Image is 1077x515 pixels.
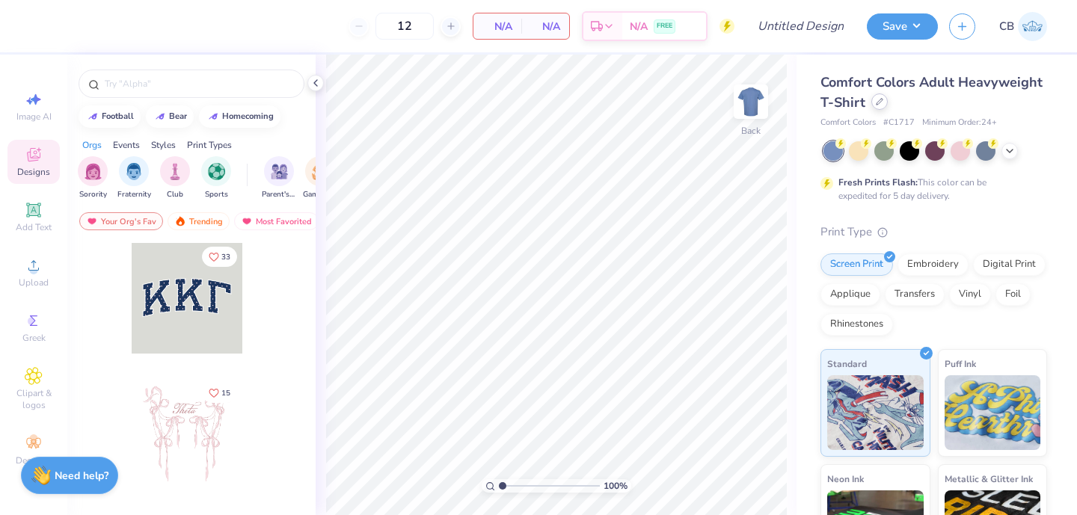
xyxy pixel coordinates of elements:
[201,156,231,200] div: filter for Sports
[736,87,766,117] img: Back
[312,163,329,180] img: Game Day Image
[221,253,230,261] span: 33
[949,283,991,306] div: Vinyl
[999,18,1014,35] span: CB
[657,21,672,31] span: FREE
[973,253,1046,276] div: Digital Print
[86,216,98,226] img: most_fav.gif
[167,163,183,180] img: Club Image
[207,112,219,121] img: trend_line.gif
[202,383,237,403] button: Like
[827,471,864,487] span: Neon Ink
[102,112,134,120] div: football
[922,117,997,129] span: Minimum Order: 24 +
[117,156,151,200] button: filter button
[945,356,976,371] span: Puff Ink
[827,375,924,450] img: Standard
[160,156,190,200] div: filter for Club
[113,138,140,152] div: Events
[187,138,232,152] div: Print Types
[169,112,187,120] div: bear
[241,216,253,226] img: most_fav.gif
[262,156,296,200] div: filter for Parent's Weekend
[630,19,648,34] span: N/A
[17,166,50,178] span: Designs
[16,221,52,233] span: Add Text
[79,105,141,128] button: football
[820,117,876,129] span: Comfort Colors
[85,163,102,180] img: Sorority Image
[174,216,186,226] img: trending.gif
[79,212,163,230] div: Your Org's Fav
[262,156,296,200] button: filter button
[221,389,230,397] span: 15
[999,12,1047,41] a: CB
[820,253,893,276] div: Screen Print
[741,124,761,138] div: Back
[103,76,295,91] input: Try "Alpha"
[375,13,434,40] input: – –
[160,156,190,200] button: filter button
[19,277,49,289] span: Upload
[167,189,183,200] span: Club
[126,163,142,180] img: Fraternity Image
[827,356,867,371] span: Standard
[146,105,194,128] button: bear
[201,156,231,200] button: filter button
[995,283,1031,306] div: Foil
[154,112,166,121] img: trend_line.gif
[885,283,945,306] div: Transfers
[55,469,108,483] strong: Need help?
[16,111,52,123] span: Image AI
[82,138,102,152] div: Orgs
[482,19,512,34] span: N/A
[945,375,1041,450] img: Puff Ink
[22,332,46,344] span: Greek
[838,176,918,188] strong: Fresh Prints Flash:
[897,253,969,276] div: Embroidery
[208,163,225,180] img: Sports Image
[117,189,151,200] span: Fraternity
[820,283,880,306] div: Applique
[87,112,99,121] img: trend_line.gif
[168,212,230,230] div: Trending
[79,189,107,200] span: Sorority
[271,163,288,180] img: Parent's Weekend Image
[16,454,52,466] span: Decorate
[820,73,1043,111] span: Comfort Colors Adult Heavyweight T-Shirt
[78,156,108,200] div: filter for Sorority
[303,156,337,200] div: filter for Game Day
[205,189,228,200] span: Sports
[78,156,108,200] button: filter button
[530,19,560,34] span: N/A
[199,105,280,128] button: homecoming
[222,112,274,120] div: homecoming
[820,223,1047,241] div: Print Type
[117,156,151,200] div: filter for Fraternity
[7,387,60,411] span: Clipart & logos
[867,13,938,40] button: Save
[945,471,1033,487] span: Metallic & Glitter Ink
[746,11,856,41] input: Untitled Design
[604,479,628,493] span: 100 %
[303,156,337,200] button: filter button
[1018,12,1047,41] img: Caroline Beach
[883,117,915,129] span: # C1717
[234,212,319,230] div: Most Favorited
[151,138,176,152] div: Styles
[303,189,337,200] span: Game Day
[838,176,1022,203] div: This color can be expedited for 5 day delivery.
[820,313,893,336] div: Rhinestones
[202,247,237,267] button: Like
[262,189,296,200] span: Parent's Weekend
